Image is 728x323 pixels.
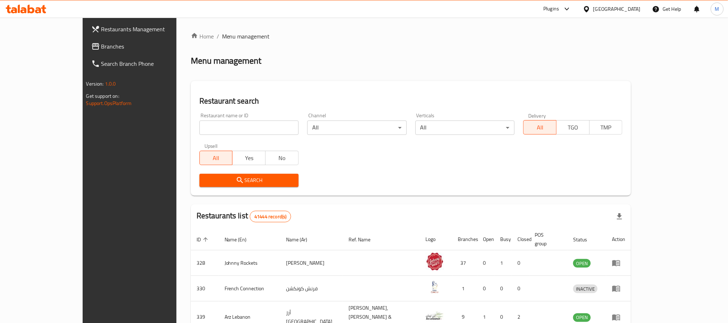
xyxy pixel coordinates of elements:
[478,276,495,301] td: 0
[219,250,281,276] td: Johnny Rockets
[197,210,291,222] h2: Restaurants list
[478,228,495,250] th: Open
[426,253,444,270] img: Johnny Rockets
[86,99,132,108] a: Support.OpsPlatform
[573,313,591,322] span: OPEN
[199,174,299,187] button: Search
[606,228,631,250] th: Action
[286,235,317,244] span: Name (Ar)
[452,250,478,276] td: 37
[86,55,204,72] a: Search Branch Phone
[512,276,529,301] td: 0
[235,153,263,163] span: Yes
[307,120,406,135] div: All
[415,120,515,135] div: All
[452,276,478,301] td: 1
[191,55,262,67] h2: Menu management
[512,250,529,276] td: 0
[250,213,291,220] span: 41444 record(s)
[86,21,204,38] a: Restaurants Management
[268,153,296,163] span: No
[101,25,198,33] span: Restaurants Management
[219,276,281,301] td: French Connection
[232,151,266,165] button: Yes
[573,285,598,293] span: INACTIVE
[197,235,210,244] span: ID
[86,38,204,55] a: Branches
[573,259,591,268] span: OPEN
[611,208,628,225] div: Export file
[225,235,256,244] span: Name (En)
[86,79,104,88] span: Version:
[191,276,219,301] td: 330
[203,153,230,163] span: All
[191,32,631,41] nav: breadcrumb
[612,284,625,293] div: Menu
[204,144,218,149] label: Upsell
[426,278,444,296] img: French Connection
[512,228,529,250] th: Closed
[495,276,512,301] td: 0
[199,120,299,135] input: Search for restaurant name or ID..
[217,32,219,41] li: /
[495,228,512,250] th: Busy
[478,250,495,276] td: 0
[526,122,554,133] span: All
[593,5,641,13] div: [GEOGRAPHIC_DATA]
[280,250,343,276] td: [PERSON_NAME]
[535,231,559,248] span: POS group
[101,59,198,68] span: Search Branch Phone
[543,5,559,13] div: Plugins
[452,228,478,250] th: Branches
[612,259,625,267] div: Menu
[589,120,623,135] button: TMP
[280,276,343,301] td: فرنش كونكشن
[349,235,380,244] span: Ref. Name
[523,120,557,135] button: All
[593,122,620,133] span: TMP
[199,151,233,165] button: All
[250,211,291,222] div: Total records count
[528,113,546,118] label: Delivery
[191,250,219,276] td: 328
[105,79,116,88] span: 1.0.0
[573,235,596,244] span: Status
[715,5,719,13] span: M
[495,250,512,276] td: 1
[222,32,270,41] span: Menu management
[101,42,198,51] span: Branches
[205,176,293,185] span: Search
[265,151,299,165] button: No
[559,122,587,133] span: TGO
[612,313,625,322] div: Menu
[86,91,119,101] span: Get support on:
[420,228,452,250] th: Logo
[199,96,623,106] h2: Restaurant search
[556,120,590,135] button: TGO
